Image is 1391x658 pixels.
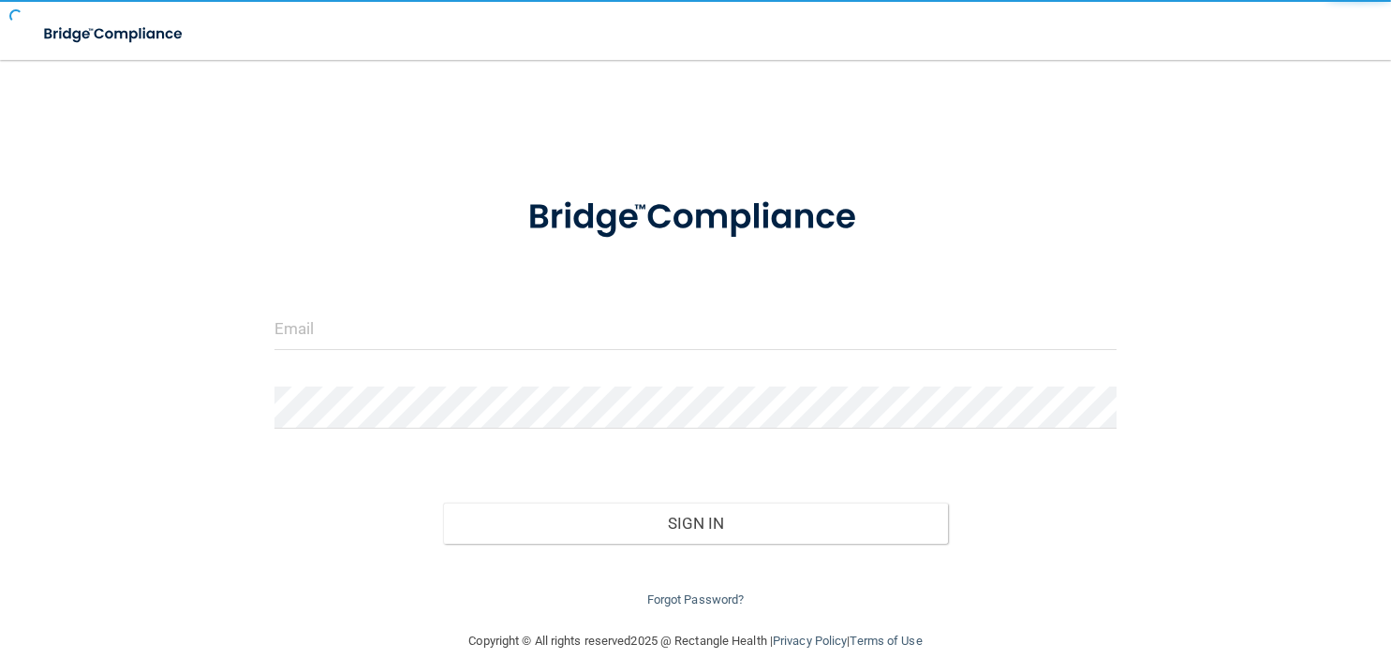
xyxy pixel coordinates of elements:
[443,503,949,544] button: Sign In
[850,634,922,648] a: Terms of Use
[647,592,745,607] a: Forgot Password?
[28,15,200,53] img: bridge_compliance_login_screen.278c3ca4.svg
[274,308,1117,350] input: Email
[773,634,847,648] a: Privacy Policy
[492,172,899,263] img: bridge_compliance_login_screen.278c3ca4.svg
